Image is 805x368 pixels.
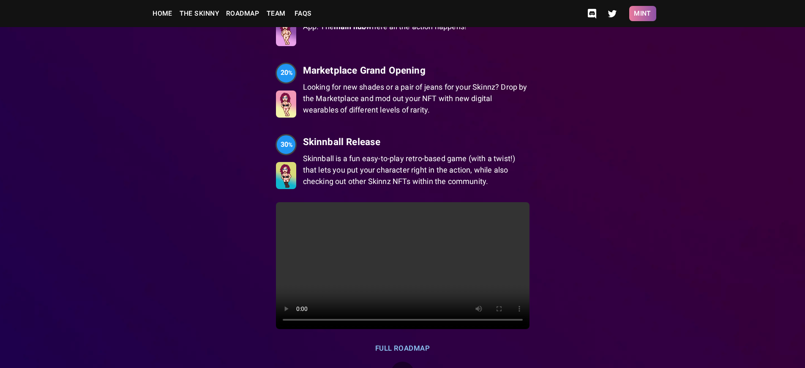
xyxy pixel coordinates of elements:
[303,153,529,187] p: Skinnball is a fun easy-to-play retro-based game (with a twist!) that lets you put your character...
[276,162,296,189] img: Skinnball Release
[303,81,529,115] p: Looking for new shades or a pair of jeans for your Skinnz? Drop by the Marketplace and mod out yo...
[149,5,176,22] a: Home
[288,69,293,77] span: %
[176,5,223,22] a: The Skinny
[262,5,289,22] a: Team
[303,134,529,149] h6: Skinnball Release
[276,19,296,46] img: Skinnz App
[279,69,293,76] span: 20
[303,63,529,78] h6: Marketplace Grand Opening
[629,6,656,21] button: Mint
[223,5,262,22] a: Roadmap
[371,339,435,358] button: Full Roadmap
[276,91,296,118] img: Marketplace Grand Opening
[289,5,317,22] a: FAQs
[279,141,293,148] span: 30
[288,141,293,148] span: %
